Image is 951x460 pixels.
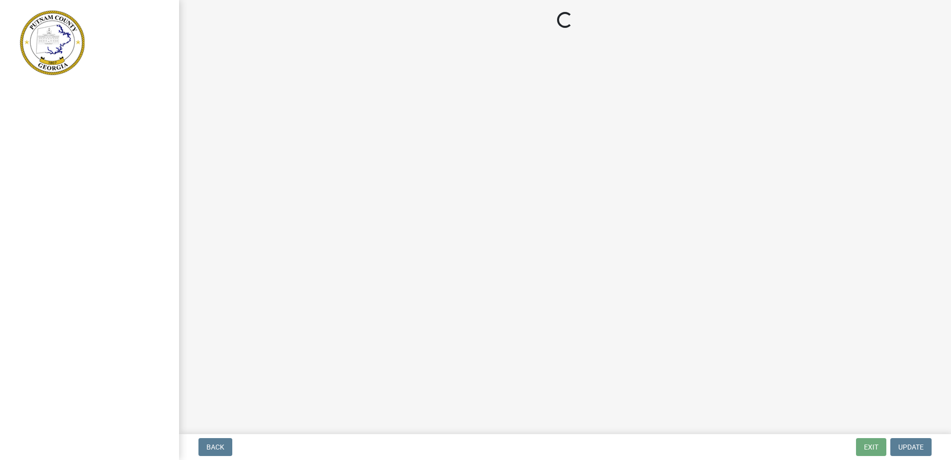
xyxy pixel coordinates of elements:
[20,10,85,75] img: Putnam County, Georgia
[890,438,932,456] button: Update
[198,438,232,456] button: Back
[898,443,924,451] span: Update
[206,443,224,451] span: Back
[856,438,886,456] button: Exit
